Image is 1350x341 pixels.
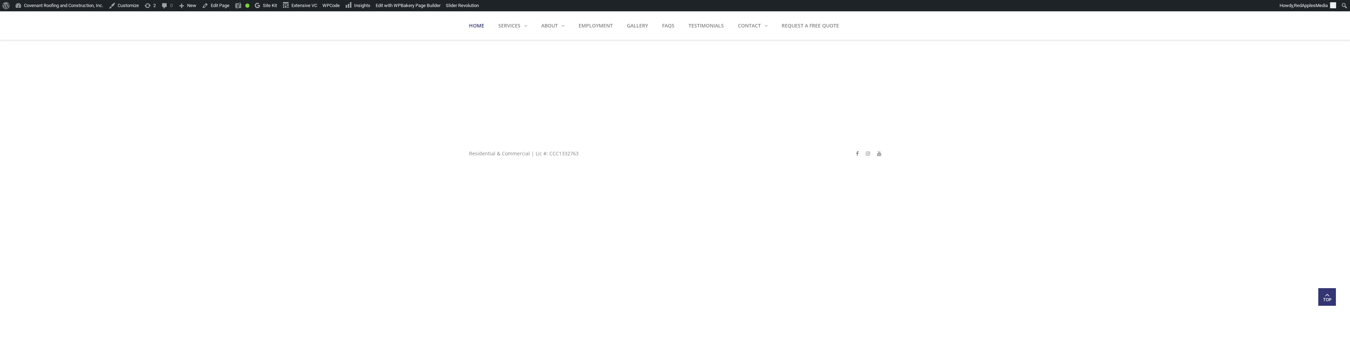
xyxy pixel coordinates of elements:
[731,12,775,40] a: Contact
[469,12,491,40] a: Home
[263,3,277,8] span: Site Kit
[689,22,724,29] strong: Testimonials
[469,22,484,29] strong: Home
[682,12,731,40] a: Testimonials
[469,145,579,162] div: Residential & Commercial | Lic #: CCC1332763
[491,12,534,40] a: Services
[534,12,572,40] a: About
[620,12,655,40] a: Gallery
[579,22,613,29] strong: Employment
[1318,288,1336,306] a: Top
[782,22,839,29] strong: Request a Free Quote
[738,22,761,29] strong: Contact
[572,12,620,40] a: Employment
[541,22,558,29] strong: About
[245,4,249,8] div: Good
[498,22,520,29] strong: Services
[446,3,479,8] span: Slider Revolution
[655,12,682,40] a: FAQs
[662,22,674,29] strong: FAQs
[627,22,648,29] strong: Gallery
[1294,3,1328,8] span: RedApplesMedia
[1318,296,1336,303] span: Top
[775,12,846,40] a: Request a Free Quote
